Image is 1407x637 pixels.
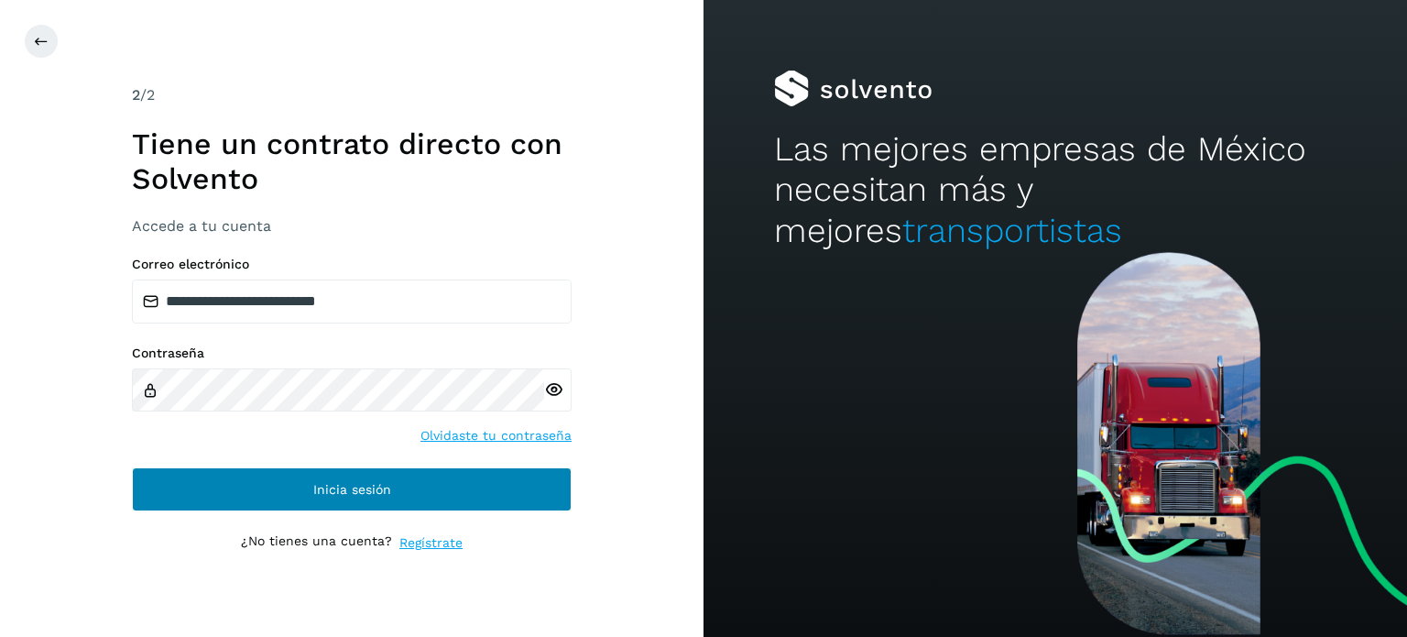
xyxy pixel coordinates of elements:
div: /2 [132,84,572,106]
h3: Accede a tu cuenta [132,217,572,235]
span: Inicia sesión [313,483,391,496]
label: Contraseña [132,346,572,361]
span: transportistas [902,211,1122,250]
a: Olvidaste tu contraseña [420,426,572,445]
a: Regístrate [399,533,463,553]
h1: Tiene un contrato directo con Solvento [132,126,572,197]
span: 2 [132,86,140,104]
h2: Las mejores empresas de México necesitan más y mejores [774,129,1336,251]
button: Inicia sesión [132,467,572,511]
p: ¿No tienes una cuenta? [241,533,392,553]
label: Correo electrónico [132,257,572,272]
